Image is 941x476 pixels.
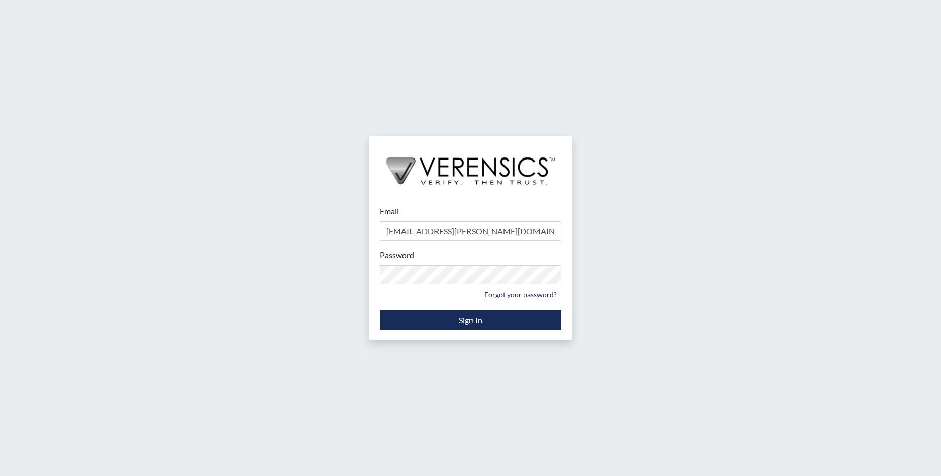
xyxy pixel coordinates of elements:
[369,136,572,195] img: logo-wide-black.2aad4157.png
[380,249,414,261] label: Password
[480,287,561,302] a: Forgot your password?
[380,205,399,217] label: Email
[380,310,561,330] button: Sign In
[380,221,561,241] input: Email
